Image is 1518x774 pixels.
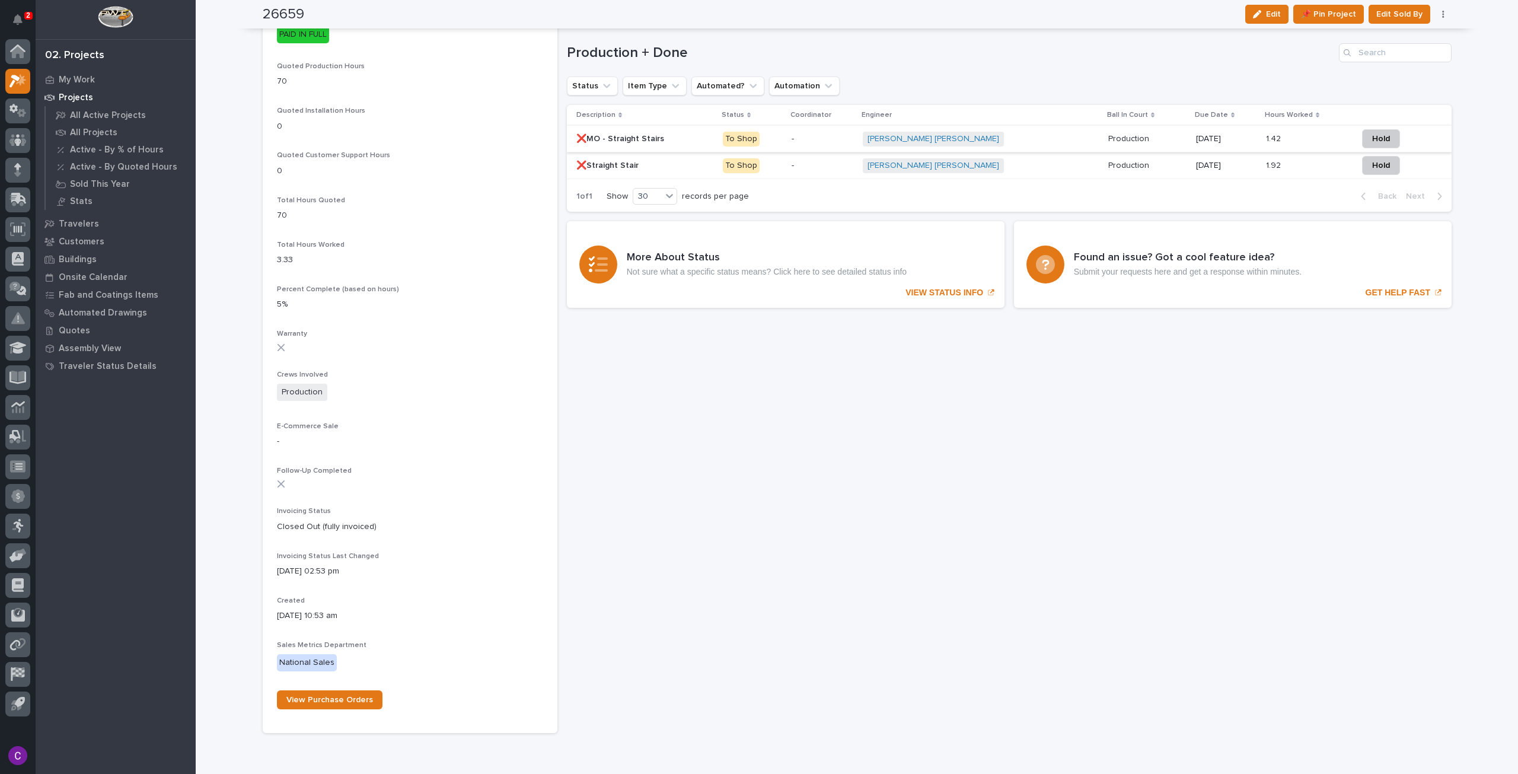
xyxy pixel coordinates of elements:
span: Crews Involved [277,371,328,378]
a: Traveler Status Details [36,357,196,375]
span: Quoted Production Hours [277,63,365,70]
a: Assembly View [36,339,196,357]
p: 0 [277,165,543,177]
tr: ❌Straight Stair❌Straight Stair To Shop-[PERSON_NAME] [PERSON_NAME] ProductionProduction [DATE]1.9... [567,152,1452,179]
p: Engineer [862,109,892,122]
p: ❌MO - Straight Stairs [576,132,666,144]
p: Not sure what a specific status means? Click here to see detailed status info [627,267,907,277]
span: Quoted Customer Support Hours [277,152,390,159]
p: Show [607,192,628,202]
button: Hold [1362,156,1400,175]
span: Total Hours Quoted [277,197,345,204]
p: VIEW STATUS INFO [905,288,983,298]
p: Active - By % of Hours [70,145,164,155]
span: Hold [1372,132,1390,146]
button: users-avatar [5,743,30,768]
p: Quotes [59,326,90,336]
button: 📌 Pin Project [1293,5,1364,24]
p: All Active Projects [70,110,146,121]
button: Notifications [5,7,30,32]
p: My Work [59,75,95,85]
span: Warranty [277,330,307,337]
p: Description [576,109,616,122]
p: Coordinator [790,109,831,122]
p: Fab and Coatings Items [59,290,158,301]
p: [DATE] [1196,161,1257,171]
a: Projects [36,88,196,106]
span: Back [1371,191,1396,202]
a: Sold This Year [46,176,196,192]
span: Next [1406,191,1432,202]
a: [PERSON_NAME] [PERSON_NAME] [868,134,999,144]
p: Closed Out (fully invoiced) [277,521,543,533]
button: Edit Sold By [1369,5,1430,24]
div: 30 [633,190,662,203]
img: Workspace Logo [98,6,133,28]
p: Automated Drawings [59,308,147,318]
a: Active - By % of Hours [46,141,196,158]
a: [PERSON_NAME] [PERSON_NAME] [868,161,999,171]
div: To Shop [723,158,760,173]
p: Production [1108,158,1152,171]
span: Follow-Up Completed [277,467,352,474]
a: Onsite Calendar [36,268,196,286]
button: Automation [769,77,840,95]
h3: Found an issue? Got a cool feature idea? [1074,251,1302,265]
p: [DATE] 10:53 am [277,610,543,622]
a: Quotes [36,321,196,339]
button: Item Type [623,77,687,95]
p: All Projects [70,128,117,138]
a: Stats [46,193,196,209]
p: Due Date [1195,109,1228,122]
p: [DATE] 02:53 pm [277,565,543,578]
p: Travelers [59,219,99,230]
p: 3.33 [277,254,543,266]
p: Buildings [59,254,97,265]
p: Traveler Status Details [59,361,157,372]
span: Invoicing Status [277,508,331,515]
p: 2 [26,11,30,20]
p: [DATE] [1196,134,1257,144]
p: Projects [59,93,93,103]
span: 📌 Pin Project [1301,7,1356,21]
p: 70 [277,75,543,88]
p: Assembly View [59,343,121,354]
p: Stats [70,196,93,207]
p: - [277,435,543,448]
h1: Production + Done [567,44,1334,62]
span: Sales Metrics Department [277,642,366,649]
a: My Work [36,71,196,88]
p: 1 of 1 [567,182,602,211]
a: All Active Projects [46,107,196,123]
input: Search [1339,43,1452,62]
p: Active - By Quoted Hours [70,162,177,173]
a: GET HELP FAST [1014,221,1452,308]
p: - [792,134,853,144]
button: Hold [1362,129,1400,148]
p: GET HELP FAST [1366,288,1430,298]
p: Production [1108,132,1152,144]
button: Automated? [691,77,764,95]
p: Submit your requests here and get a response within minutes. [1074,267,1302,277]
p: Onsite Calendar [59,272,127,283]
p: 5% [277,298,543,311]
a: Automated Drawings [36,304,196,321]
p: Sold This Year [70,179,130,190]
span: Invoicing Status Last Changed [277,553,379,560]
a: Customers [36,232,196,250]
span: Total Hours Worked [277,241,345,249]
p: Customers [59,237,104,247]
div: PAID IN FULL [277,26,329,43]
span: Hold [1372,158,1390,173]
span: Edit [1266,9,1281,20]
button: Edit [1245,5,1289,24]
a: All Projects [46,124,196,141]
p: records per page [682,192,749,202]
p: Hours Worked [1265,109,1313,122]
div: 02. Projects [45,49,104,62]
span: Percent Complete (based on hours) [277,286,399,293]
div: National Sales [277,654,337,671]
p: - [792,161,853,171]
span: Edit Sold By [1376,7,1423,21]
p: 70 [277,209,543,222]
